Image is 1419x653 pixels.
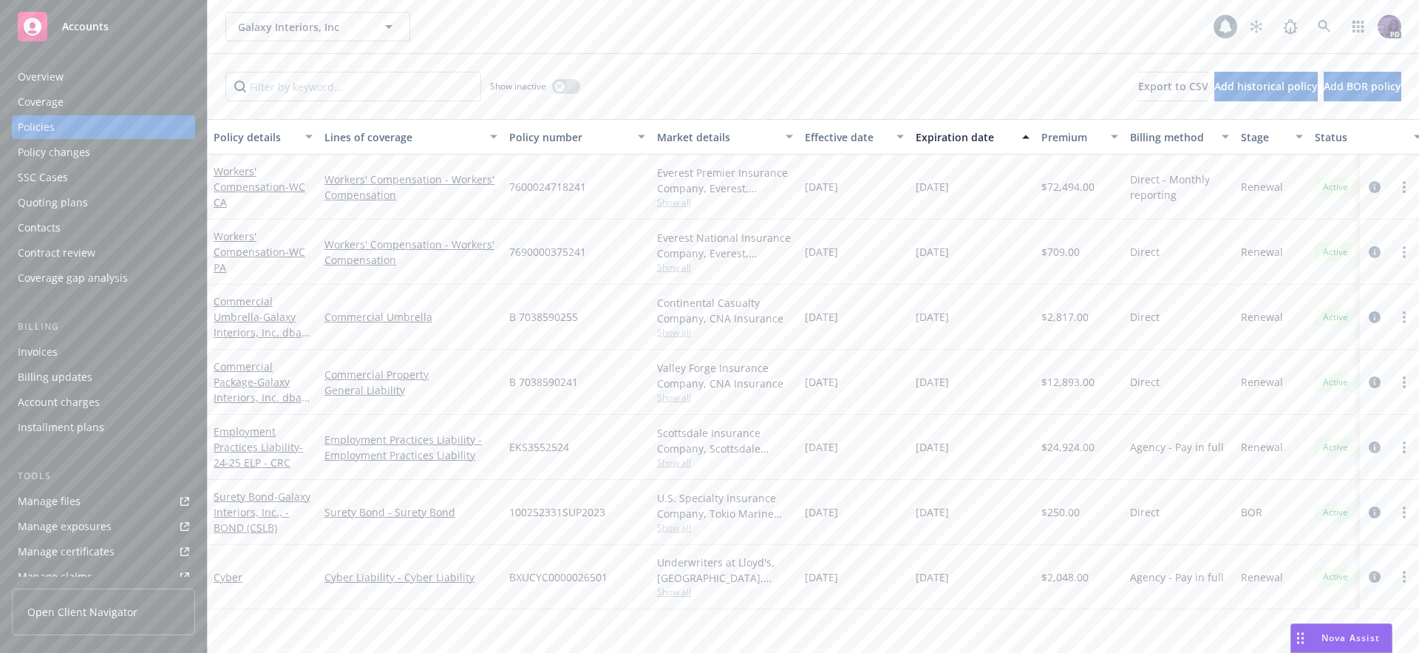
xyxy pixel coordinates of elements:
[18,416,104,439] div: Installment plans
[12,515,195,538] span: Manage exposures
[1041,504,1080,520] span: $250.00
[1366,178,1384,196] a: circleInformation
[1291,624,1310,652] div: Drag to move
[916,309,949,325] span: [DATE]
[1041,244,1080,260] span: $709.00
[657,555,793,586] div: Underwriters at Lloyd's, [GEOGRAPHIC_DATA], [PERSON_NAME] of London, CRC Group
[1395,373,1413,391] a: more
[1130,129,1213,145] div: Billing method
[214,129,296,145] div: Policy details
[1241,244,1283,260] span: Renewal
[490,80,546,92] span: Show inactive
[916,569,949,585] span: [DATE]
[1366,504,1384,521] a: circleInformation
[1344,12,1373,41] a: Switch app
[657,391,793,404] span: Show all
[18,141,90,164] div: Policy changes
[805,179,838,194] span: [DATE]
[1235,119,1309,155] button: Stage
[1378,15,1401,38] img: photo
[910,119,1035,155] button: Expiration date
[12,490,195,513] a: Manage files
[1130,504,1160,520] span: Direct
[214,229,305,274] a: Workers' Compensation
[1035,119,1124,155] button: Premium
[1321,311,1350,324] span: Active
[18,241,95,265] div: Contract review
[1395,243,1413,261] a: more
[12,241,195,265] a: Contract review
[12,416,195,439] a: Installment plans
[1321,506,1350,519] span: Active
[319,119,503,155] button: Lines of coverage
[1395,504,1413,521] a: more
[324,309,497,325] a: Commercial Umbrella
[62,21,109,33] span: Accounts
[916,374,949,390] span: [DATE]
[12,90,195,114] a: Coverage
[805,504,838,520] span: [DATE]
[1395,308,1413,326] a: more
[1041,129,1102,145] div: Premium
[18,340,58,364] div: Invoices
[12,141,195,164] a: Policy changes
[1395,568,1413,586] a: more
[1366,373,1384,391] a: circleInformation
[805,439,838,455] span: [DATE]
[18,365,92,389] div: Billing updates
[12,390,195,414] a: Account charges
[1241,179,1283,194] span: Renewal
[916,439,949,455] span: [DATE]
[18,65,64,89] div: Overview
[12,166,195,189] a: SSC Cases
[324,432,497,463] a: Employment Practices Liability - Employment Practices Liability
[214,490,310,535] a: Surety Bond
[18,565,92,589] div: Manage claims
[509,374,578,390] span: B 7038590241
[1214,72,1318,101] button: Add historical policy
[214,164,305,209] a: Workers' Compensation
[1366,568,1384,586] a: circleInformation
[18,515,112,538] div: Manage exposures
[1241,504,1262,520] span: BOR
[324,504,497,520] a: Surety Bond - Surety Bond
[1366,243,1384,261] a: circleInformation
[324,569,497,585] a: Cyber Liability - Cyber Liability
[657,586,793,598] span: Show all
[805,569,838,585] span: [DATE]
[509,569,608,585] span: BXUCYC0000026501
[238,19,366,35] span: Galaxy Interiors, Inc
[657,456,793,469] span: Show all
[214,375,310,420] span: - Galaxy Interiors, Inc. dba Galaxy Draperies
[12,65,195,89] a: Overview
[12,6,195,47] a: Accounts
[1041,569,1089,585] span: $2,048.00
[1041,439,1095,455] span: $24,924.00
[657,326,793,339] span: Show all
[657,360,793,391] div: Valley Forge Insurance Company, CNA Insurance
[1241,309,1283,325] span: Renewal
[225,72,481,101] input: Filter by keyword...
[657,196,793,209] span: Show all
[503,119,651,155] button: Policy number
[324,129,481,145] div: Lines of coverage
[1041,179,1095,194] span: $72,494.00
[1241,374,1283,390] span: Renewal
[916,129,1013,145] div: Expiration date
[1366,308,1384,326] a: circleInformation
[324,237,497,268] a: Workers' Compensation - Workers' Compensation
[509,504,605,520] span: 100252331SUP2023
[214,294,302,355] a: Commercial Umbrella
[805,374,838,390] span: [DATE]
[1130,244,1160,260] span: Direct
[1130,172,1229,203] span: Direct - Monthly reporting
[509,309,578,325] span: B 7038590255
[1214,79,1318,93] span: Add historical policy
[214,310,310,355] span: - Galaxy Interiors, Inc. dba Galaxy Draperies
[18,390,100,414] div: Account charges
[18,191,88,214] div: Quoting plans
[18,166,68,189] div: SSC Cases
[509,129,629,145] div: Policy number
[509,439,569,455] span: EKS3552524
[805,129,888,145] div: Effective date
